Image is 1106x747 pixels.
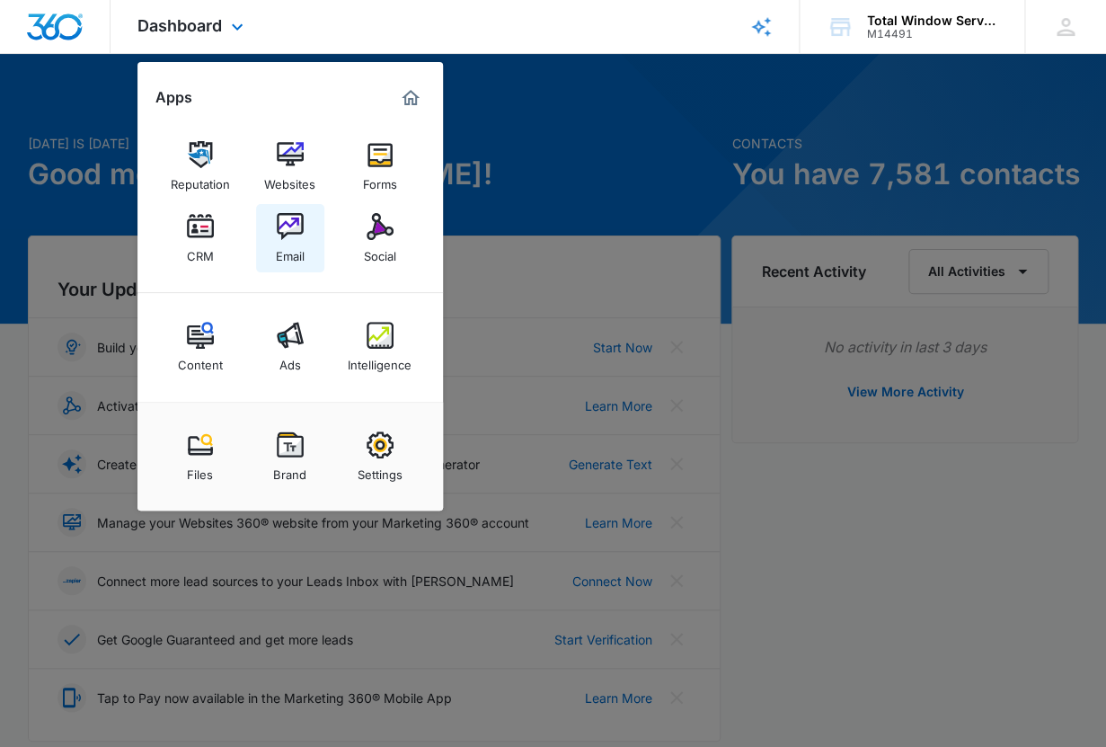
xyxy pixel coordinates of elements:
div: Websites [264,168,315,191]
div: Social [364,240,396,263]
a: Websites [256,132,324,200]
a: Files [166,422,234,491]
div: Files [187,458,213,482]
div: Brand [273,458,306,482]
a: Reputation [166,132,234,200]
a: Social [346,204,414,272]
div: Forms [363,168,397,191]
h2: Apps [155,89,192,106]
div: Reputation [171,168,230,191]
a: Brand [256,422,324,491]
div: Intelligence [348,349,411,372]
a: Intelligence [346,313,414,381]
div: CRM [187,240,214,263]
a: Forms [346,132,414,200]
a: Email [256,204,324,272]
div: Email [276,240,305,263]
div: account id [867,28,998,40]
div: account name [867,13,998,28]
div: Ads [279,349,301,372]
a: Marketing 360® Dashboard [396,84,425,112]
span: Dashboard [137,16,222,35]
a: Settings [346,422,414,491]
div: Settings [358,458,403,482]
div: Content [178,349,223,372]
a: Content [166,313,234,381]
a: Ads [256,313,324,381]
a: CRM [166,204,234,272]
